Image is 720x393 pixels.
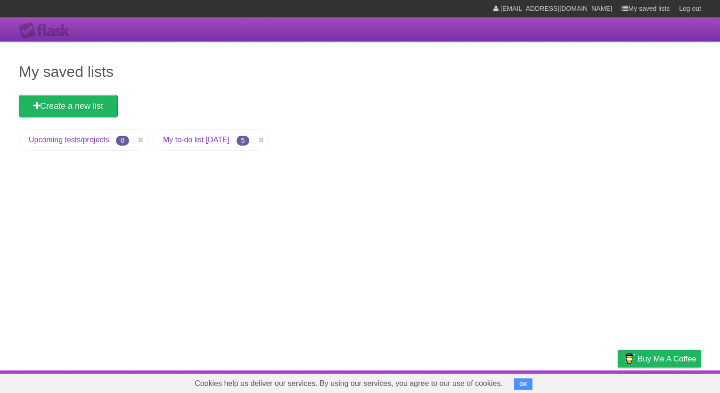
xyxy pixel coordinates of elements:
[622,351,635,367] img: Buy me a coffee
[573,373,594,391] a: Terms
[638,351,696,367] span: Buy me a coffee
[618,350,701,368] a: Buy me a coffee
[19,60,701,83] h1: My saved lists
[514,378,532,390] button: OK
[19,95,118,117] a: Create a new list
[116,136,129,146] span: 0
[492,373,512,391] a: About
[163,136,229,144] a: My to-do list [DATE]
[237,136,250,146] span: 5
[605,373,630,391] a: Privacy
[524,373,562,391] a: Developers
[29,136,109,144] a: Upcoming tests/projects
[185,374,512,393] span: Cookies help us deliver our services. By using our services, you agree to our use of cookies.
[642,373,701,391] a: Suggest a feature
[19,22,75,39] div: Flask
